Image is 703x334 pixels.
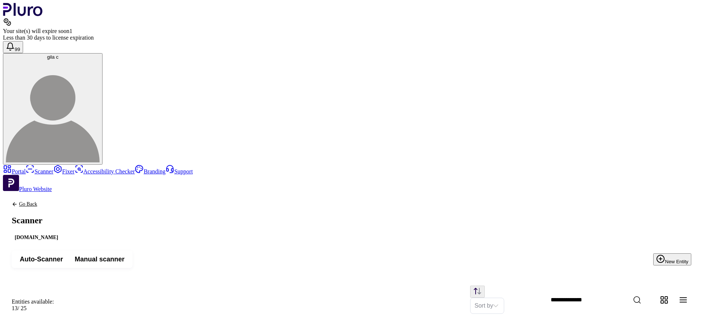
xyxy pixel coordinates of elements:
[3,186,52,192] a: Open Pluro Website
[135,168,165,175] a: Branding
[675,292,691,308] button: Change content view type to table
[20,255,63,264] span: Auto-Scanner
[470,286,485,298] button: Change sorting direction
[75,168,135,175] a: Accessibility Checker
[165,168,193,175] a: Support
[47,54,58,60] span: gila c
[26,168,53,175] a: Scanner
[3,53,103,165] button: gila cgila c
[6,69,100,162] img: gila c
[75,255,124,264] span: Manual scanner
[14,253,69,266] button: Auto-Scanner
[12,234,61,242] div: [DOMAIN_NAME]
[3,28,700,34] div: Your site(s) will expire soon
[15,47,20,52] span: 99
[3,34,700,41] div: Less than 30 days to license expiration
[3,165,700,192] aside: Sidebar menu
[470,298,504,314] div: Set sorting
[53,168,75,175] a: Fixer
[69,28,72,34] span: 1
[545,292,671,308] input: Website Search
[69,253,130,266] button: Manual scanner
[656,292,672,308] button: Change content view type to grid
[653,253,691,265] button: New Entity
[3,11,43,17] a: Logo
[3,168,26,175] a: Portal
[3,41,23,53] button: Open notifications, you have 125 new notifications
